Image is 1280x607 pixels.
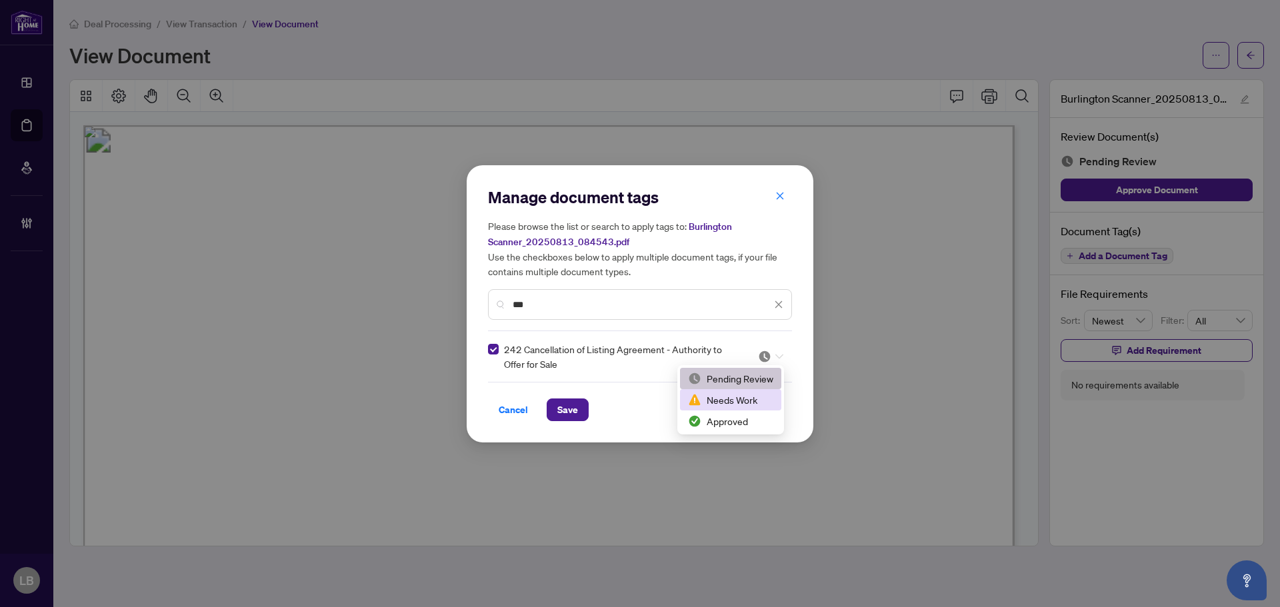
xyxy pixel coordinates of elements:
div: Approved [688,414,773,428]
h5: Please browse the list or search to apply tags to: Use the checkboxes below to apply multiple doc... [488,219,792,279]
button: Open asap [1227,560,1267,600]
span: Pending Review [758,350,783,363]
div: Needs Work [688,392,773,407]
img: status [758,350,771,363]
span: Burlington Scanner_20250813_084543.pdf [488,221,732,248]
span: close [774,300,783,309]
img: status [688,372,701,385]
span: Cancel [499,399,528,420]
button: Cancel [488,398,539,421]
h2: Manage document tags [488,187,792,208]
button: Save [547,398,589,421]
span: close [775,191,785,201]
div: Pending Review [680,368,781,389]
div: Pending Review [688,371,773,386]
img: status [688,414,701,428]
div: Approved [680,410,781,432]
span: 242 Cancellation of Listing Agreement - Authority to Offer for Sale [504,342,742,371]
div: Needs Work [680,389,781,410]
span: Save [557,399,578,420]
img: status [688,393,701,406]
